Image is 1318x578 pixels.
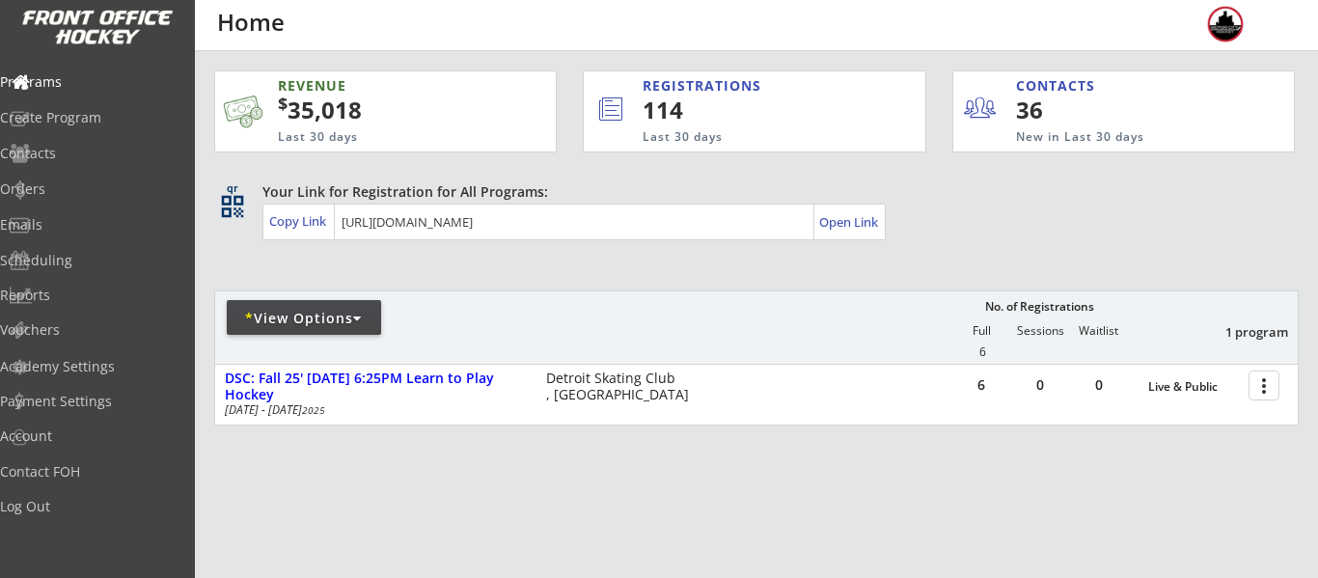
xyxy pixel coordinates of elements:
[819,208,880,235] a: Open Link
[819,214,880,231] div: Open Link
[225,371,526,403] div: DSC: Fall 25' [DATE] 6:25PM Learn to Play Hockey
[278,129,470,146] div: Last 30 days
[302,403,325,417] em: 2025
[218,192,247,221] button: qr_code
[1016,76,1104,96] div: CONTACTS
[278,94,495,126] div: 35,018
[953,345,1011,359] div: 6
[546,371,698,403] div: Detroit Skating Club , [GEOGRAPHIC_DATA]
[1016,94,1135,126] div: 36
[1011,324,1069,338] div: Sessions
[1011,378,1069,392] div: 0
[1016,129,1204,146] div: New in Last 30 days
[979,300,1099,314] div: No. of Registrations
[643,94,860,126] div: 114
[227,309,381,328] div: View Options
[1069,324,1127,338] div: Waitlist
[1188,323,1288,341] div: 1 program
[1148,380,1239,394] div: Live & Public
[643,129,845,146] div: Last 30 days
[269,212,330,230] div: Copy Link
[262,182,1239,202] div: Your Link for Registration for All Programs:
[278,92,288,115] sup: $
[643,76,840,96] div: REGISTRATIONS
[952,324,1010,338] div: Full
[1249,371,1279,400] button: more_vert
[225,404,520,416] div: [DATE] - [DATE]
[220,182,243,195] div: qr
[952,378,1010,392] div: 6
[278,76,470,96] div: REVENUE
[1070,378,1128,392] div: 0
